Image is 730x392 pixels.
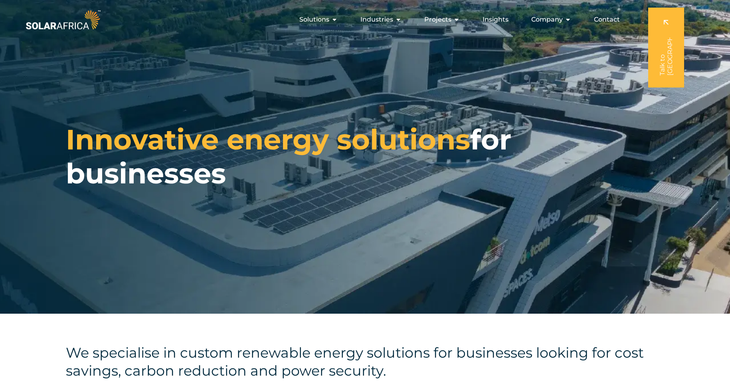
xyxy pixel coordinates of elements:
[531,15,563,24] span: Company
[66,122,470,157] span: Innovative energy solutions
[424,15,451,24] span: Projects
[102,12,626,28] nav: Menu
[102,12,626,28] div: Menu Toggle
[594,15,620,24] a: Contact
[66,344,664,380] h4: We specialise in custom renewable energy solutions for businesses looking for cost savings, carbo...
[299,15,329,24] span: Solutions
[66,123,664,191] h1: for businesses
[360,15,393,24] span: Industries
[483,15,508,24] a: Insights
